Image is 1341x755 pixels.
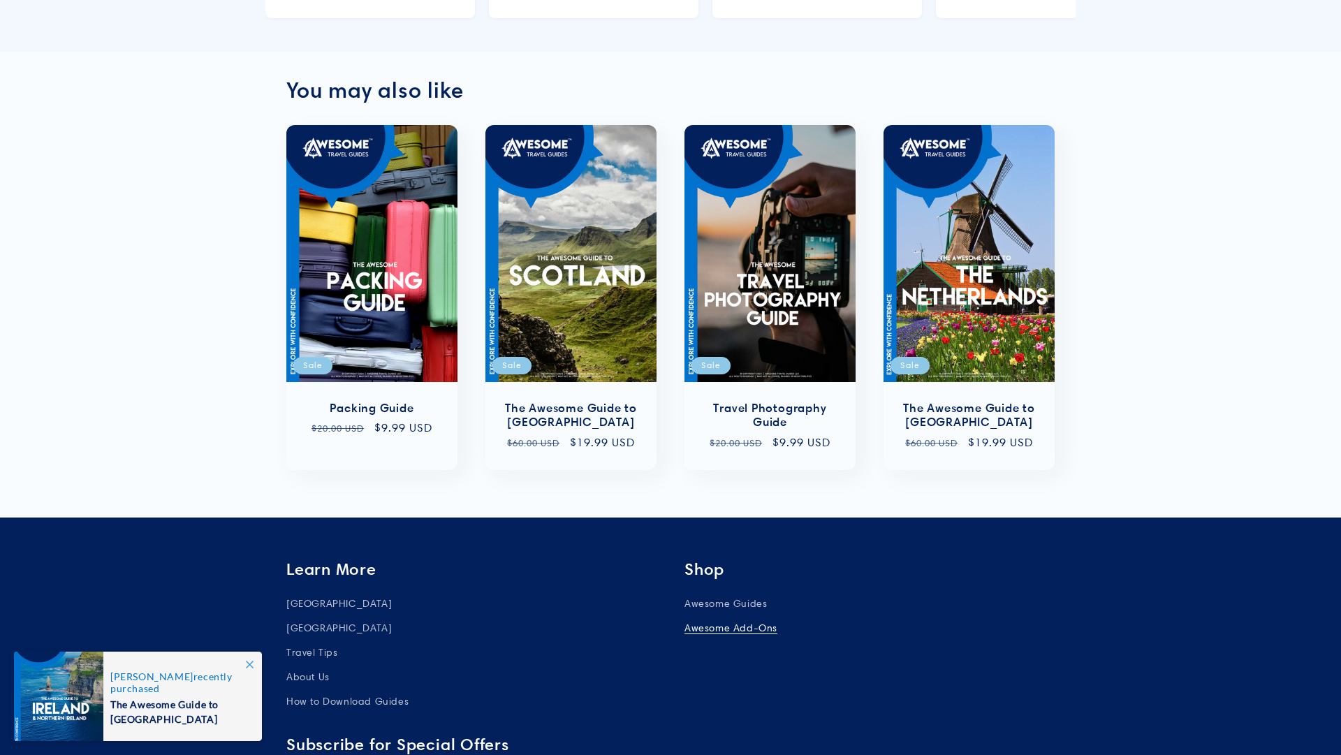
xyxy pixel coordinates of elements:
h2: You may also like [286,77,1055,103]
a: How to Download Guides [286,689,409,714]
span: The Awesome Guide to [GEOGRAPHIC_DATA] [110,694,247,726]
span: [PERSON_NAME] [110,670,193,682]
a: Travel Tips [286,640,338,665]
a: [GEOGRAPHIC_DATA] [286,595,392,616]
span: recently purchased [110,670,247,694]
h2: Learn More [286,559,657,580]
a: The Awesome Guide to [GEOGRAPHIC_DATA] [499,400,643,430]
a: About Us [286,665,330,689]
a: [GEOGRAPHIC_DATA] [286,616,392,640]
a: The Awesome Guide to [GEOGRAPHIC_DATA] [897,400,1041,430]
a: Travel Photography Guide [698,400,842,430]
h2: Subscribe for Special Offers [286,735,955,755]
h2: Shop [684,559,1055,580]
a: Packing Guide [300,400,444,415]
a: Awesome Guides [684,595,767,616]
a: Awesome Add-Ons [684,616,777,640]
